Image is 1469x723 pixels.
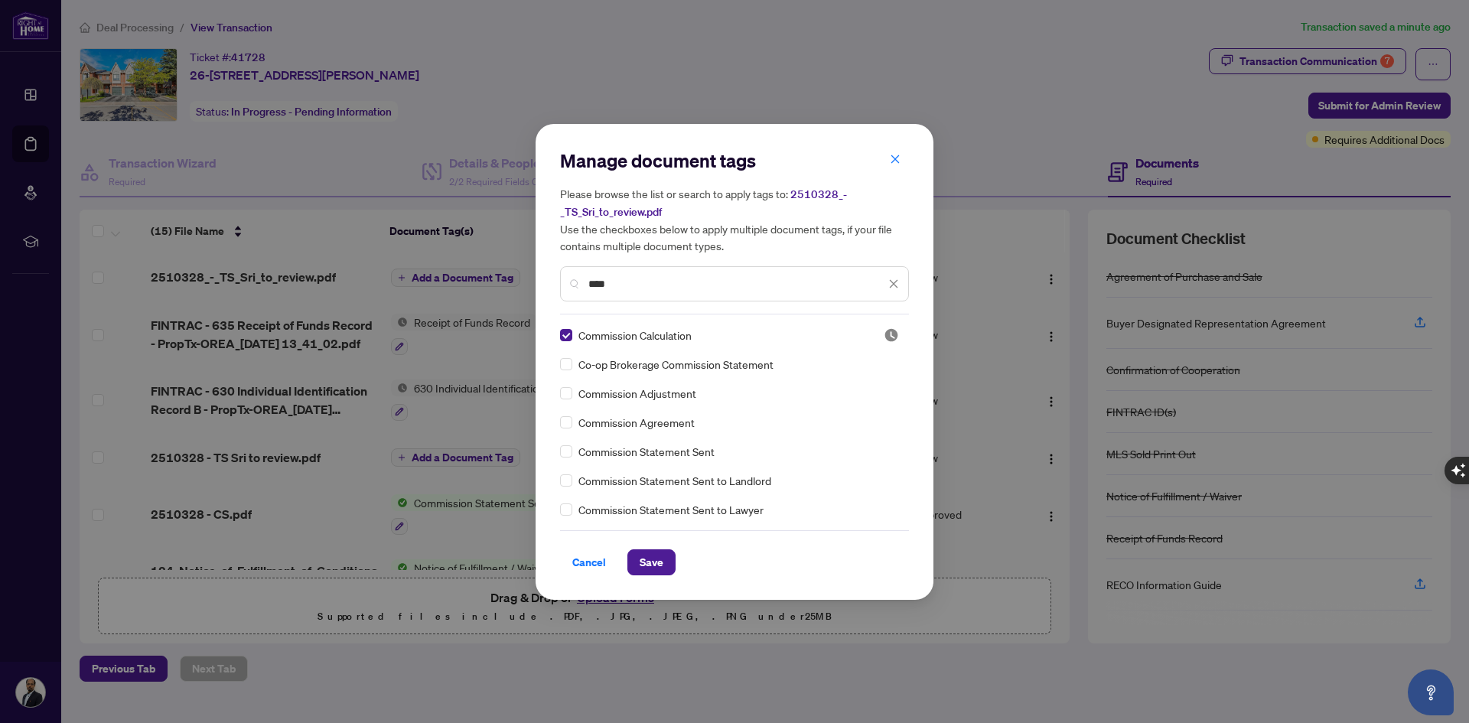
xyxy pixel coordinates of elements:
[578,356,774,373] span: Co-op Brokerage Commission Statement
[888,278,899,289] span: close
[578,327,692,344] span: Commission Calculation
[578,414,695,431] span: Commission Agreement
[572,550,606,575] span: Cancel
[578,443,715,460] span: Commission Statement Sent
[884,327,899,343] span: Pending Review
[560,148,909,173] h2: Manage document tags
[560,187,847,219] span: 2510328_-_TS_Sri_to_review.pdf
[890,154,901,164] span: close
[560,549,618,575] button: Cancel
[578,501,764,518] span: Commission Statement Sent to Lawyer
[627,549,676,575] button: Save
[1408,669,1454,715] button: Open asap
[560,185,909,254] h5: Please browse the list or search to apply tags to: Use the checkboxes below to apply multiple doc...
[578,472,771,489] span: Commission Statement Sent to Landlord
[640,550,663,575] span: Save
[884,327,899,343] img: status
[578,385,696,402] span: Commission Adjustment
